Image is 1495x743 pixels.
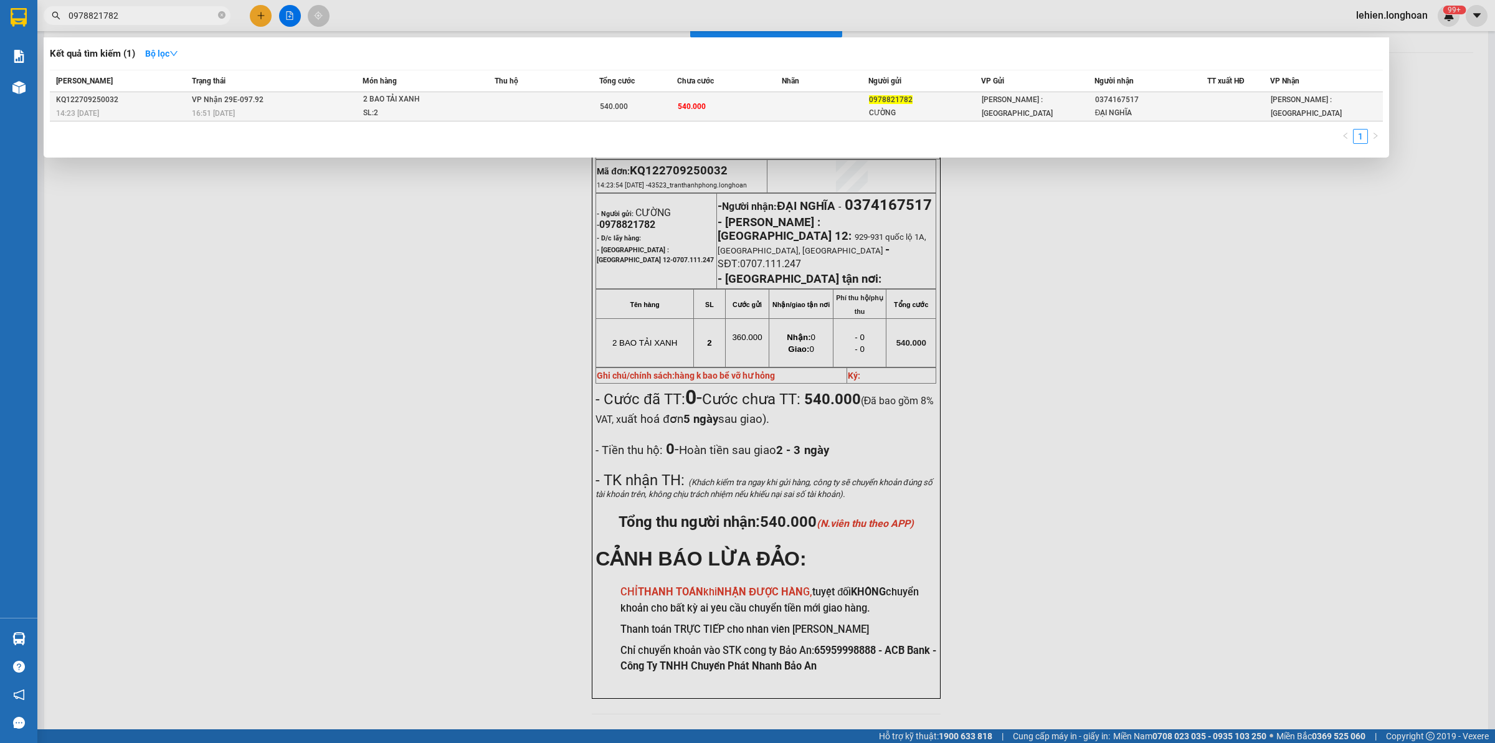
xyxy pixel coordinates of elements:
[13,661,25,673] span: question-circle
[50,47,135,60] h3: Kết quả tìm kiếm ( 1 )
[1094,77,1134,85] span: Người nhận
[56,109,99,118] span: 14:23 [DATE]
[600,102,628,111] span: 540.000
[218,10,225,22] span: close-circle
[869,106,980,120] div: CƯỜNG
[135,44,188,64] button: Bộ lọcdown
[982,95,1053,118] span: [PERSON_NAME] : [GEOGRAPHIC_DATA]
[1095,93,1207,106] div: 0374167517
[56,77,113,85] span: [PERSON_NAME]
[1338,129,1353,144] button: left
[11,8,27,27] img: logo-vxr
[13,689,25,701] span: notification
[495,77,518,85] span: Thu hộ
[69,9,216,22] input: Tìm tên, số ĐT hoặc mã đơn
[56,93,188,106] div: KQ122709250032
[677,77,714,85] span: Chưa cước
[782,77,799,85] span: Nhãn
[145,49,178,59] strong: Bộ lọc
[363,93,457,106] div: 2 BAO TẢI XANH
[12,632,26,645] img: warehouse-icon
[1342,132,1349,140] span: left
[363,106,457,120] div: SL: 2
[192,109,235,118] span: 16:51 [DATE]
[192,95,263,104] span: VP Nhận 29E-097.92
[1372,132,1379,140] span: right
[52,11,60,20] span: search
[1354,130,1367,143] a: 1
[1095,106,1207,120] div: ĐẠI NGHĨA
[981,77,1004,85] span: VP Gửi
[868,77,901,85] span: Người gửi
[12,81,26,94] img: warehouse-icon
[599,77,635,85] span: Tổng cước
[169,49,178,58] span: down
[1353,129,1368,144] li: 1
[1368,129,1383,144] li: Next Page
[13,717,25,729] span: message
[1270,77,1299,85] span: VP Nhận
[192,77,225,85] span: Trạng thái
[218,11,225,19] span: close-circle
[363,77,397,85] span: Món hàng
[1338,129,1353,144] li: Previous Page
[869,95,913,104] span: 0978821782
[1271,95,1342,118] span: [PERSON_NAME] : [GEOGRAPHIC_DATA]
[1207,77,1245,85] span: TT xuất HĐ
[678,102,706,111] span: 540.000
[1368,129,1383,144] button: right
[12,50,26,63] img: solution-icon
